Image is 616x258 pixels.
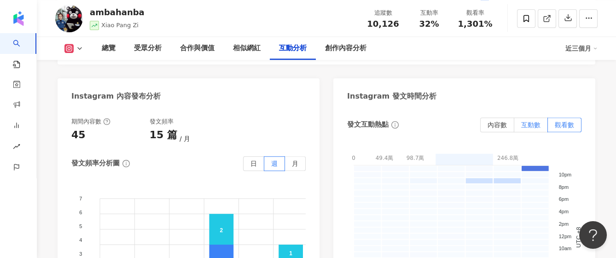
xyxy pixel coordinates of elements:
[559,246,572,251] tspan: 10am
[134,43,162,54] div: 受眾分析
[121,158,131,169] span: info-circle
[521,121,540,129] span: 互動數
[390,120,400,130] span: info-circle
[79,209,82,215] tspan: 6
[13,137,20,158] span: rise
[250,160,257,167] span: 日
[271,160,278,167] span: 週
[347,91,436,101] div: Instagram 發文時間分析
[488,121,507,129] span: 內容數
[102,43,116,54] div: 總覽
[101,22,139,29] span: Xiao Pang Zi
[579,221,607,249] iframe: Help Scout Beacon - Open
[71,128,86,142] div: 45
[559,171,572,177] tspan: 10pm
[555,121,574,129] span: 觀看數
[71,91,161,101] div: Instagram 內容發布分析
[292,160,298,167] span: 月
[79,223,82,229] tspan: 5
[559,209,569,214] tspan: 4pm
[79,251,82,256] tspan: 3
[559,184,569,189] tspan: 8pm
[366,8,401,18] div: 追蹤數
[565,41,598,56] div: 近三個月
[559,221,569,227] tspan: 2pm
[347,120,389,129] div: 發文互動熱點
[180,135,190,142] span: 月
[575,227,582,247] text: UTC +8
[13,33,31,69] a: search
[150,117,174,126] div: 發文頻率
[71,158,120,168] div: 發文頻率分析圖
[180,43,215,54] div: 合作與價值
[71,117,110,126] div: 期間內容數
[458,8,493,18] div: 觀看率
[367,19,399,29] span: 10,126
[412,8,447,18] div: 互動率
[55,5,83,32] img: KOL Avatar
[79,195,82,201] tspan: 7
[11,11,26,26] img: logo icon
[90,6,145,18] div: ambahanba
[279,43,307,54] div: 互動分析
[559,196,569,202] tspan: 6pm
[419,19,439,29] span: 32%
[233,43,261,54] div: 相似網紅
[79,237,82,242] tspan: 4
[458,19,493,29] span: 1,301%
[150,128,177,142] div: 15 篇
[559,233,572,239] tspan: 12pm
[325,43,366,54] div: 創作內容分析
